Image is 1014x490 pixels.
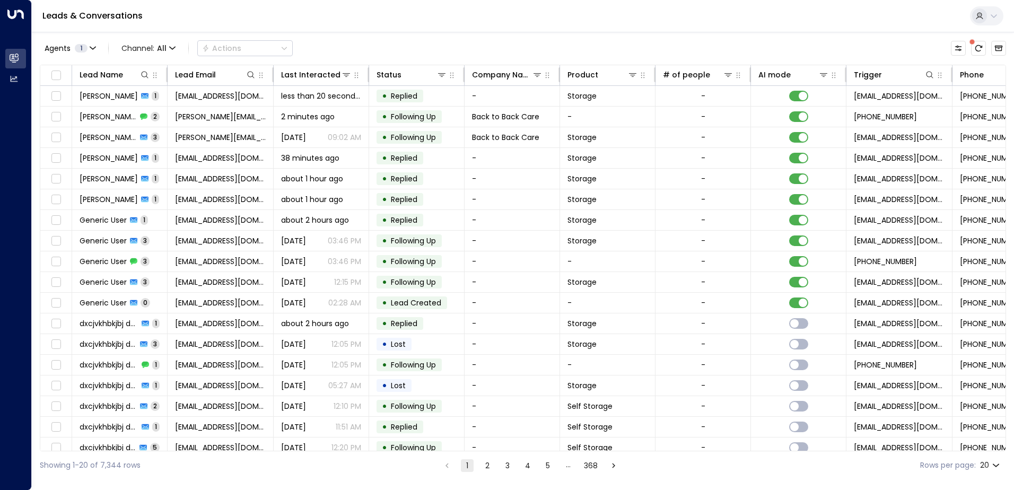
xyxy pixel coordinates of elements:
span: 1 [75,44,88,52]
div: Company Name [472,68,543,81]
span: Back to Back Care [472,111,539,122]
div: - [701,422,705,432]
span: jennythompson@gmsil.com [175,153,266,163]
td: - [465,417,560,437]
div: - [701,380,705,391]
span: Storage [567,277,597,287]
span: Aug 09, 2025 [281,132,306,143]
span: leads@space-station.co.uk [854,153,945,163]
span: 3 [141,236,150,245]
div: - [701,215,705,225]
div: - [701,277,705,287]
span: dsaddsdhh@gmail.com [175,422,266,432]
span: Following Up [391,111,436,122]
td: - [560,355,655,375]
div: • [382,314,387,332]
span: Jul 24, 2025 [281,339,306,349]
span: Toggle select row [49,255,63,268]
span: leads@space-station.co.uk [854,318,945,329]
span: Alvin@backtobackcare.co.uk [175,111,266,122]
span: leads@space-station.co.uk [854,401,945,412]
div: # of people [663,68,733,81]
span: Agents [45,45,71,52]
div: 20 [980,458,1002,473]
span: Generic User [80,215,127,225]
span: Storage [567,153,597,163]
span: Toggle select row [49,214,63,227]
p: 11:51 AM [336,422,361,432]
span: Jackie Eason [80,194,138,205]
td: - [465,210,560,230]
span: about 1 hour ago [281,194,343,205]
div: Status [377,68,447,81]
span: Replied [391,153,417,163]
span: Storage [567,194,597,205]
div: • [382,170,387,188]
span: genericuser1950@gmail.com [175,235,266,246]
td: - [465,375,560,396]
span: Generic User [80,277,127,287]
span: Back to Back Care [472,132,539,143]
span: 2 minutes ago [281,111,335,122]
span: Following Up [391,235,436,246]
div: Button group with a nested menu [197,40,293,56]
td: - [465,272,560,292]
span: 1 [152,91,159,100]
div: • [382,356,387,374]
p: 03:46 PM [328,256,361,267]
span: Channel: [117,41,180,56]
div: - [701,401,705,412]
span: Alvin Forbes [80,132,137,143]
p: 03:46 PM [328,235,361,246]
div: - [701,173,705,184]
span: dxcjvkhbkjbj dsvdgsadd [80,318,138,329]
p: 02:28 AM [328,297,361,308]
div: - [701,153,705,163]
button: Go to next page [607,459,620,472]
span: There are new threads available. Refresh the grid to view the latest updates. [971,41,986,56]
span: Aug 08, 2025 [281,256,306,267]
span: Aug 03, 2025 [281,277,306,287]
span: b.dawson84@yahoo.com [175,173,266,184]
span: Following Up [391,277,436,287]
span: Toggle select row [49,172,63,186]
div: Status [377,68,401,81]
span: 3 [151,133,160,142]
span: dsaddsdhh@gmail.com [175,339,266,349]
span: leads@space-station.co.uk [854,215,945,225]
div: Last Interacted [281,68,340,81]
span: Yesterday [281,235,306,246]
div: Showing 1-20 of 7,344 rows [40,460,141,471]
span: 1 [152,195,159,204]
span: Replied [391,422,417,432]
div: • [382,335,387,353]
span: leads@space-station.co.uk [854,91,945,101]
span: May 28, 2025 [281,422,306,432]
div: Phone [960,68,984,81]
p: 05:27 AM [328,380,361,391]
span: dxcjvkhbkjbj dsvdgsadd [80,422,138,432]
td: - [465,86,560,106]
td: - [465,148,560,168]
div: Company Name [472,68,532,81]
span: 1 [141,215,148,224]
span: Toggle select row [49,234,63,248]
span: dsaddsdhh@gmail.com [175,401,266,412]
div: • [382,273,387,291]
div: • [382,294,387,312]
td: - [560,293,655,313]
td: - [465,313,560,334]
span: genericuser1950@gmail.com [175,277,266,287]
span: 0 [141,298,150,307]
span: Storage [567,215,597,225]
span: smiles_census6l@icloud.com [175,194,266,205]
div: • [382,190,387,208]
td: - [465,169,560,189]
span: 2 [151,112,160,121]
span: Toggle select row [49,131,63,144]
div: - [701,360,705,370]
span: dxcjvkhbkjbj dsvdgsadd [80,401,137,412]
span: dsaddsdhh@gmail.com [175,318,266,329]
div: • [382,397,387,415]
span: Toggle select row [49,358,63,372]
